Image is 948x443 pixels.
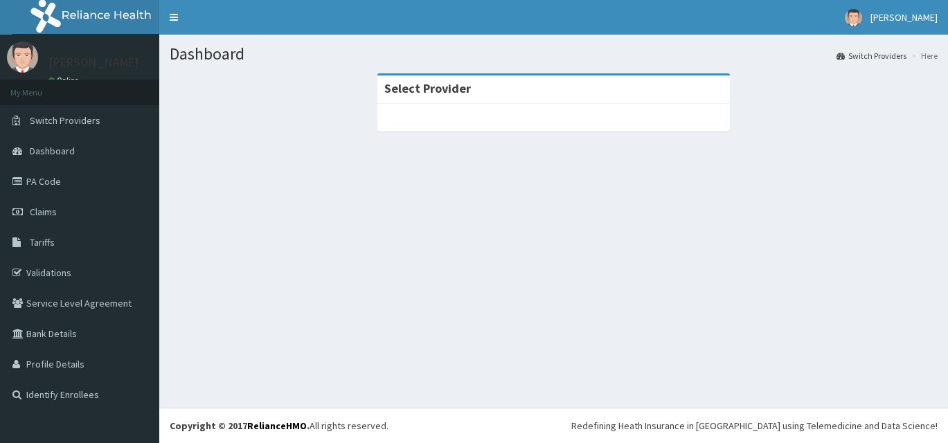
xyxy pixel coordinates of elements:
a: Online [48,75,82,85]
li: Here [908,50,938,62]
span: Claims [30,206,57,218]
a: Switch Providers [837,50,906,62]
span: [PERSON_NAME] [870,11,938,24]
strong: Select Provider [384,80,471,96]
p: [PERSON_NAME] [48,56,139,69]
span: Dashboard [30,145,75,157]
img: User Image [845,9,862,26]
img: User Image [7,42,38,73]
strong: Copyright © 2017 . [170,419,310,432]
span: Tariffs [30,236,55,248]
div: Redefining Heath Insurance in [GEOGRAPHIC_DATA] using Telemedicine and Data Science! [571,419,938,433]
span: Switch Providers [30,114,100,127]
footer: All rights reserved. [159,408,948,443]
h1: Dashboard [170,45,938,63]
a: RelianceHMO [247,419,307,432]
